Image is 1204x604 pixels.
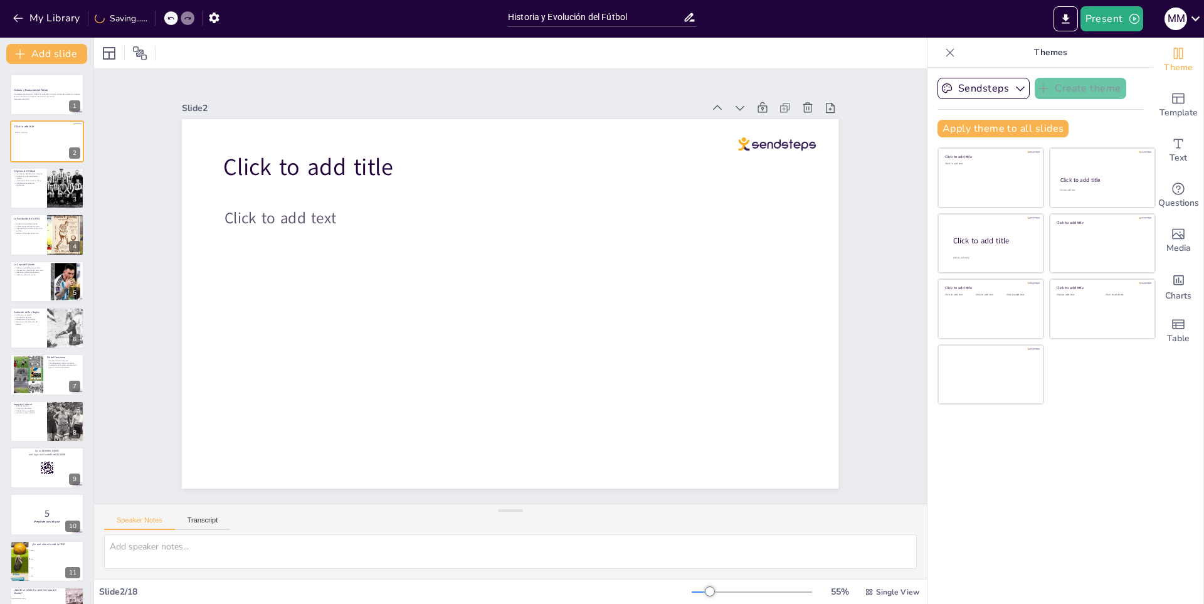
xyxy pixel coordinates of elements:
[1164,6,1187,31] button: m m
[10,494,84,535] div: 10
[1153,309,1203,354] div: Add a table
[1153,263,1203,309] div: Add charts and graphs
[69,194,80,205] div: 3
[14,453,80,457] p: and login with code
[14,314,43,316] p: Cambios en el offside.
[14,175,43,179] p: El fútbol se jugaba en diversas culturas.
[31,558,83,559] span: 1904
[47,360,80,363] p: Reconocimiento creciente.
[1166,241,1191,255] span: Media
[1164,61,1193,75] span: Theme
[99,43,119,63] div: Layout
[31,549,83,551] span: 1900
[1035,78,1126,99] button: Create theme
[1153,218,1203,263] div: Add images, graphics, shapes or video
[14,232,43,235] p: Impacto en la Copa del Mundo.
[14,179,43,182] p: La evolución de las reglas es clave.
[47,367,80,369] p: Apoyo creciente del público.
[10,307,84,349] div: 6
[47,356,80,359] p: Fútbol Femenino
[953,257,1032,260] div: Click to add body
[6,44,87,64] button: Add slide
[14,506,80,520] p: 5
[1057,294,1096,297] div: Click to add text
[10,401,84,442] div: 8
[41,450,59,453] strong: [DOMAIN_NAME]
[937,120,1069,137] button: Apply theme to all slides
[69,334,80,345] div: 6
[945,294,973,297] div: Click to add text
[508,8,683,26] input: Insert title
[14,402,43,406] p: Impacto Cultural
[31,575,83,576] span: 1920
[14,124,34,128] span: Click to add title
[1153,173,1203,218] div: Get real-time input from your audience
[1106,294,1145,297] div: Click to add text
[95,13,147,24] div: Saving......
[14,225,43,228] p: La FIFA regula el fútbol mundial.
[825,586,855,598] div: 55 %
[945,285,1035,290] div: Click to add title
[14,449,80,453] p: Go to
[47,363,80,365] p: Competiciones y ligas en aumento.
[14,217,43,221] p: La Fundación de la FIFA
[1060,189,1143,192] div: Click to add text
[1057,285,1146,290] div: Click to add title
[132,46,147,61] span: Position
[1053,6,1078,31] button: Export to PowerPoint
[69,381,80,392] div: 7
[10,261,84,302] div: 5
[104,516,175,530] button: Speaker Notes
[10,214,84,255] div: 4
[14,588,62,595] p: ¿Dónde se celebró la primera Copa del Mundo?
[14,407,43,410] p: Promoción de valores.
[14,273,47,276] p: Atractivo global del evento.
[14,269,47,272] p: Competencia global cada cuatro años.
[14,405,43,408] p: Unión de culturas.
[99,586,692,598] div: Slide 2 / 18
[10,120,84,162] div: 2
[14,321,43,325] p: Respuesta a las demandas del público.
[47,364,80,367] p: Inspiración para nuevas generaciones.
[1165,289,1191,303] span: Charts
[14,410,43,412] p: Creación de comunidades.
[14,262,47,266] p: La Copa del Mundo
[953,236,1033,246] div: Click to add title
[10,541,84,582] div: 11
[937,78,1030,99] button: Sendsteps
[1164,8,1187,30] div: m m
[945,162,1035,166] div: Click to add text
[14,228,43,232] p: Crecimiento de la FIFA a lo largo de los años.
[876,587,919,597] span: Single View
[9,8,85,28] button: My Library
[14,172,43,175] p: Los orígenes del fútbol son antiguos.
[14,316,43,319] p: Introducción del VAR.
[69,474,80,485] div: 9
[31,567,83,568] span: 1910
[976,294,1004,297] div: Click to add text
[1080,6,1143,31] button: Present
[14,182,43,186] p: La influencia europea fue significativa.
[14,98,80,100] p: Generated with [URL]
[32,543,80,546] p: ¿En qué año se fundó la FIFA?
[1006,294,1035,297] div: Click to add text
[1170,151,1187,165] span: Text
[69,100,80,112] div: 1
[69,147,80,159] div: 2
[175,516,231,530] button: Transcript
[14,93,80,98] p: Una exploración de cómo el fútbol ha cambiado a lo largo de los años, desde sus orígenes hasta co...
[14,319,43,321] p: Adaptación a la tecnología.
[14,267,47,269] p: Primera Copa del Mundo en 1930.
[10,74,84,115] div: 1
[1060,176,1144,184] div: Click to add title
[14,271,47,273] p: Fenómeno cultural significativo.
[69,427,80,438] div: 8
[945,154,1035,159] div: Click to add title
[960,38,1141,68] p: Themes
[65,521,80,532] div: 10
[1167,332,1190,346] span: Table
[69,241,80,252] div: 4
[14,223,43,226] p: Fundación de la FIFA en 1904.
[34,520,60,523] strong: ¡Prepárate para el quiz!
[10,447,84,489] div: 9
